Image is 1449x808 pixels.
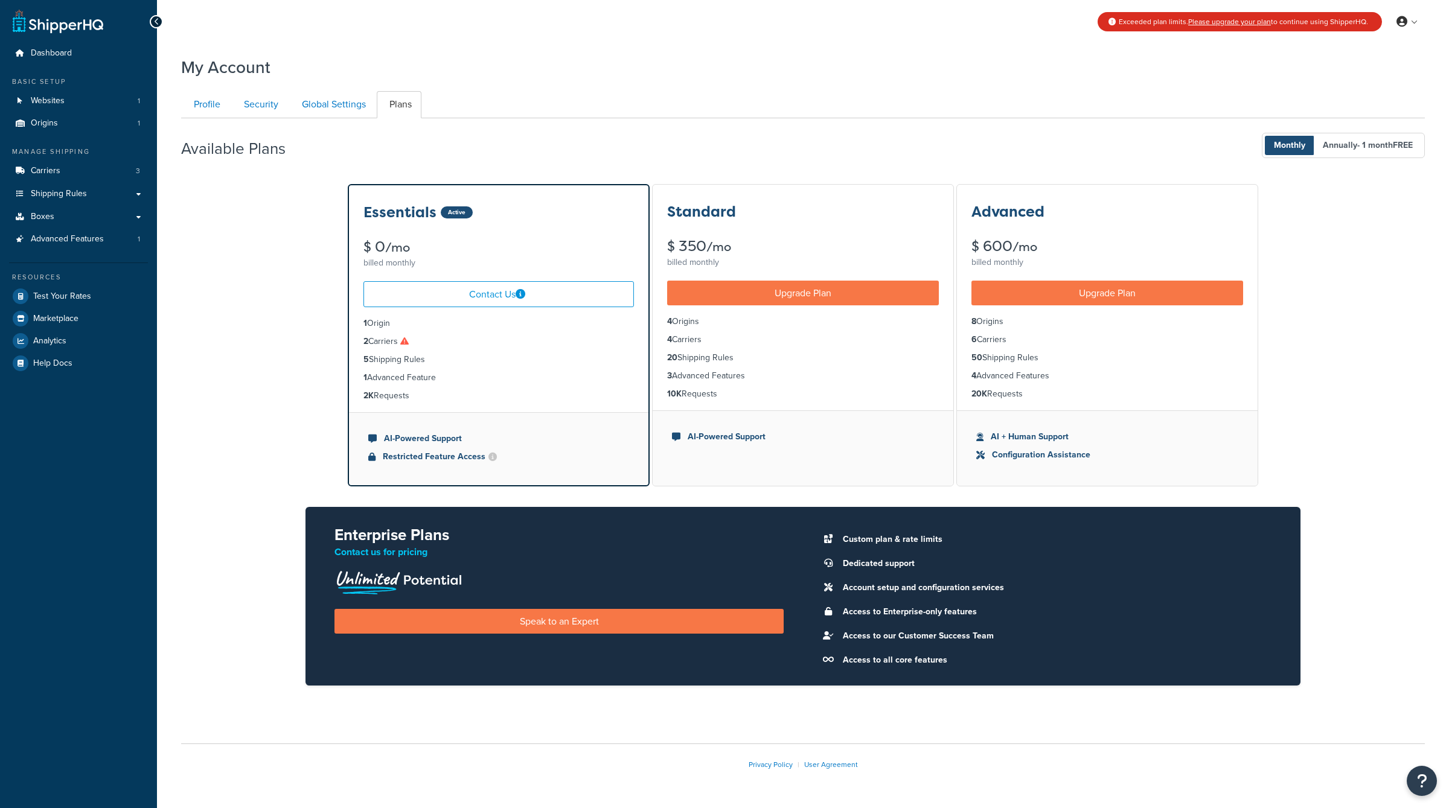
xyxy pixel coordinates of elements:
[363,371,367,384] strong: 1
[9,206,148,228] a: Boxes
[31,189,87,199] span: Shipping Rules
[138,118,140,129] span: 1
[971,239,1243,254] div: $ 600
[368,450,629,463] li: Restricted Feature Access
[9,272,148,282] div: Resources
[667,315,939,328] li: Origins
[363,389,634,402] li: Requests
[1262,133,1425,158] button: Monthly Annually- 1 monthFREE
[9,228,148,250] a: Advanced Features 1
[33,314,78,324] span: Marketplace
[385,239,410,256] small: /mo
[31,212,54,222] span: Boxes
[9,160,148,182] li: Carriers
[667,333,672,346] strong: 4
[976,448,1238,462] li: Configuration Assistance
[363,389,374,402] strong: 2K
[136,166,140,176] span: 3
[138,234,140,244] span: 1
[971,387,1243,401] li: Requests
[971,254,1243,271] div: billed monthly
[837,628,1271,644] li: Access to our Customer Success Team
[1265,136,1314,155] span: Monthly
[798,759,799,770] span: |
[9,285,148,307] a: Test Your Rates
[31,234,104,244] span: Advanced Features
[667,239,939,254] div: $ 350
[667,351,677,364] strong: 20
[31,166,60,176] span: Carriers
[363,205,437,220] h3: Essentials
[971,315,976,328] strong: 8
[363,255,634,272] div: billed monthly
[971,369,1243,383] li: Advanced Features
[971,281,1243,305] a: Upgrade Plan
[667,369,939,383] li: Advanced Features
[667,204,736,220] h3: Standard
[971,333,977,346] strong: 6
[1188,16,1271,27] a: Please upgrade your plan
[837,652,1271,669] li: Access to all core features
[363,371,634,384] li: Advanced Feature
[9,112,148,135] a: Origins 1
[9,42,148,65] a: Dashboard
[971,351,1243,364] li: Shipping Rules
[9,183,148,205] a: Shipping Rules
[976,430,1238,444] li: AI + Human Support
[363,335,368,348] strong: 2
[1407,766,1437,796] button: Open Resource Center
[971,369,976,382] strong: 4
[804,759,858,770] a: User Agreement
[334,544,784,561] p: Contact us for pricing
[9,90,148,112] a: Websites 1
[667,315,672,328] strong: 4
[667,254,939,271] div: billed monthly
[31,118,58,129] span: Origins
[31,96,65,106] span: Websites
[368,432,629,445] li: AI-Powered Support
[377,91,421,118] a: Plans
[33,336,66,346] span: Analytics
[9,308,148,329] a: Marketplace
[667,333,939,346] li: Carriers
[9,352,148,374] li: Help Docs
[1357,139,1413,151] span: - 1 month
[363,353,369,366] strong: 5
[667,387,682,400] strong: 10K
[1314,136,1422,155] span: Annually
[289,91,376,118] a: Global Settings
[334,567,462,594] img: Unlimited Potential
[138,96,140,106] span: 1
[837,555,1271,572] li: Dedicated support
[33,358,72,369] span: Help Docs
[9,330,148,352] a: Analytics
[181,91,230,118] a: Profile
[672,430,934,444] li: AI-Powered Support
[9,147,148,157] div: Manage Shipping
[9,160,148,182] a: Carriers 3
[9,77,148,87] div: Basic Setup
[181,56,270,79] h1: My Account
[749,759,793,770] a: Privacy Policy
[181,140,304,157] h2: Available Plans
[13,9,103,33] a: ShipperHQ Home
[9,90,148,112] li: Websites
[363,335,634,348] li: Carriers
[971,333,1243,346] li: Carriers
[363,317,367,329] strong: 1
[837,531,1271,548] li: Custom plan & rate limits
[1119,16,1368,27] span: Exceeded plan limits. to continue using ShipperHQ.
[363,317,634,330] li: Origin
[667,387,939,401] li: Requests
[231,91,288,118] a: Security
[1393,139,1413,151] b: FREE
[334,609,784,634] a: Speak to an Expert
[837,603,1271,620] li: Access to Enterprise-only features
[363,281,634,307] a: Contact Us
